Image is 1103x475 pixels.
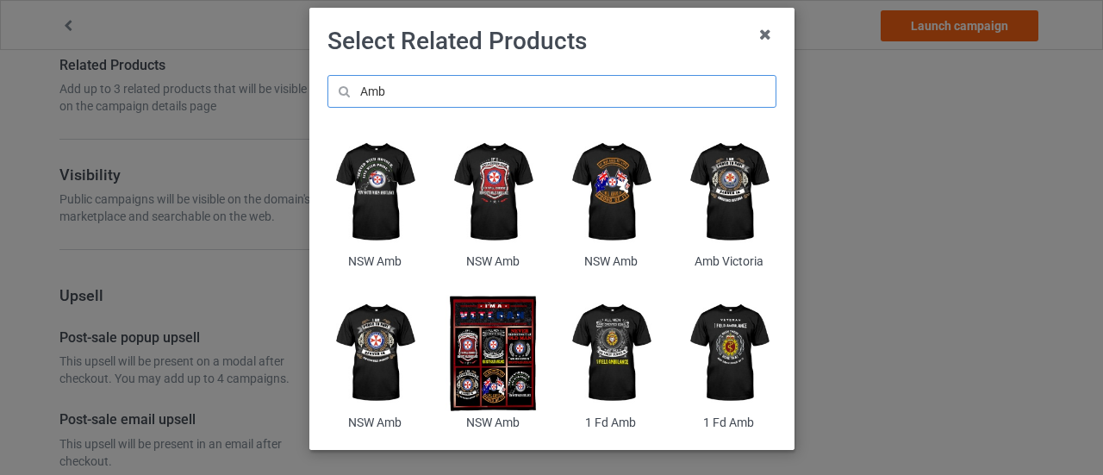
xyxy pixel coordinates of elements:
div: NSW Amb [446,415,539,432]
h1: Select Related Products [327,26,776,57]
div: 1 Fd Amb [682,415,776,432]
div: NSW Amb [446,253,539,271]
div: NSW Amb [327,253,421,271]
div: NSW Amb [327,415,421,432]
div: Amb Victoria [682,253,776,271]
div: NSW Amb [564,253,657,271]
div: 1 Fd Amb [564,415,657,432]
input: Amb [327,75,776,108]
